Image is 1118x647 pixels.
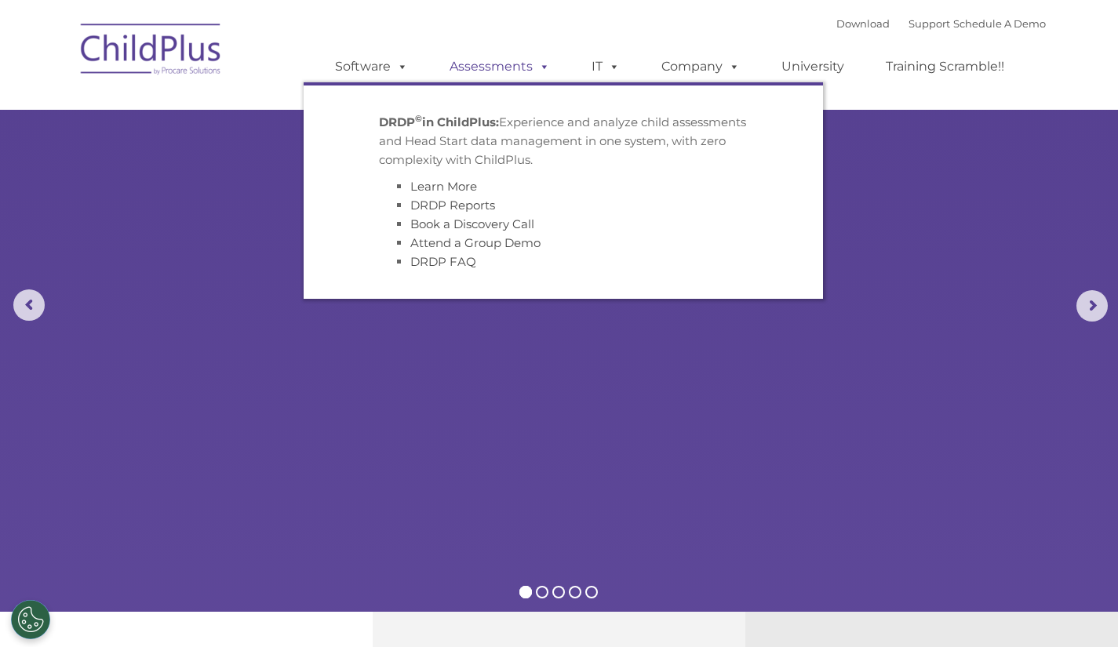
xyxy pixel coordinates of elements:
a: Download [836,17,890,30]
a: University [766,51,860,82]
span: Phone number [218,168,285,180]
button: Cookies Settings [11,600,50,639]
a: Schedule A Demo [953,17,1046,30]
a: Support [909,17,950,30]
sup: © [415,113,422,124]
a: IT [576,51,635,82]
strong: DRDP in ChildPlus: [379,114,499,129]
p: Experience and analyze child assessments and Head Start data management in one system, with zero ... [379,113,748,169]
a: Company [646,51,756,82]
img: ChildPlus by Procare Solutions [73,13,230,91]
a: Software [319,51,424,82]
a: Attend a Group Demo [410,235,541,250]
a: Learn More [410,179,477,194]
a: Training Scramble!! [870,51,1020,82]
a: DRDP FAQ [410,254,476,269]
font: | [836,17,1046,30]
a: DRDP Reports [410,198,495,213]
span: Last name [218,104,266,115]
a: Assessments [434,51,566,82]
a: Book a Discovery Call [410,216,534,231]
